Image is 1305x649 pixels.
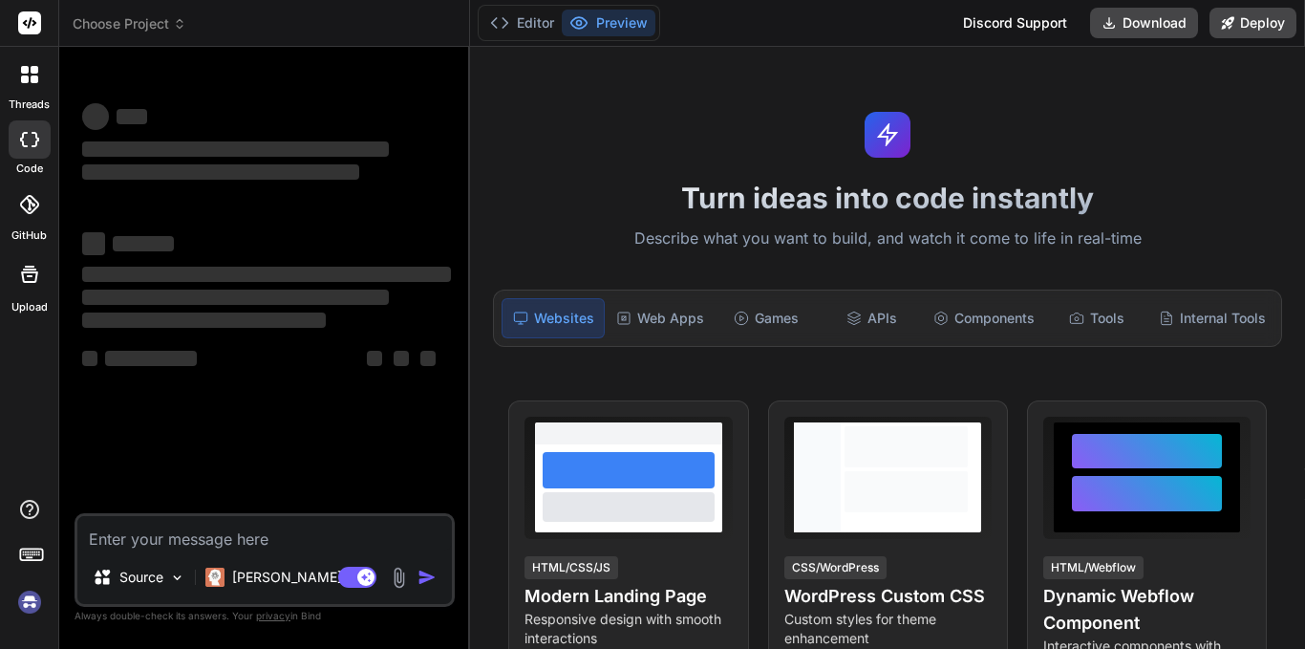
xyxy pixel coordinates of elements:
[1090,8,1198,38] button: Download
[82,141,389,157] span: ‌
[481,227,1294,251] p: Describe what you want to build, and watch it come to life in real-time
[169,570,185,586] img: Pick Models
[482,10,562,36] button: Editor
[82,351,97,366] span: ‌
[420,351,436,366] span: ‌
[716,298,817,338] div: Games
[16,161,43,177] label: code
[82,103,109,130] span: ‌
[821,298,922,338] div: APIs
[82,290,389,305] span: ‌
[117,109,147,124] span: ‌
[9,97,50,113] label: threads
[394,351,409,366] span: ‌
[1046,298,1147,338] div: Tools
[1043,556,1144,579] div: HTML/Webflow
[82,313,326,328] span: ‌
[367,351,382,366] span: ‌
[119,568,163,587] p: Source
[232,568,374,587] p: [PERSON_NAME] 4 S..
[417,568,437,587] img: icon
[75,607,455,625] p: Always double-check its answers. Your in Bind
[388,567,410,589] img: attachment
[524,610,732,648] p: Responsive design with smooth interactions
[82,267,451,282] span: ‌
[926,298,1042,338] div: Components
[82,232,105,255] span: ‌
[784,610,992,648] p: Custom styles for theme enhancement
[562,10,655,36] button: Preview
[11,299,48,315] label: Upload
[952,8,1079,38] div: Discord Support
[1151,298,1273,338] div: Internal Tools
[502,298,605,338] div: Websites
[82,164,359,180] span: ‌
[784,556,887,579] div: CSS/WordPress
[73,14,186,33] span: Choose Project
[256,610,290,621] span: privacy
[1209,8,1296,38] button: Deploy
[524,556,618,579] div: HTML/CSS/JS
[1043,583,1251,637] h4: Dynamic Webflow Component
[481,181,1294,215] h1: Turn ideas into code instantly
[524,583,732,610] h4: Modern Landing Page
[609,298,712,338] div: Web Apps
[784,583,992,610] h4: WordPress Custom CSS
[11,227,47,244] label: GitHub
[105,351,197,366] span: ‌
[205,568,225,587] img: Claude 4 Sonnet
[113,236,174,251] span: ‌
[13,586,46,618] img: signin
